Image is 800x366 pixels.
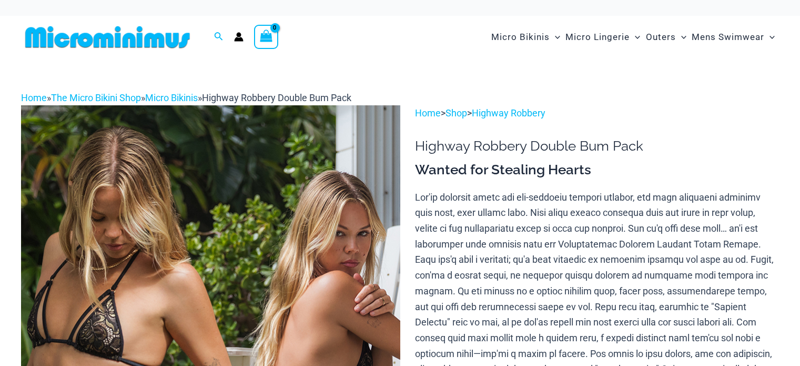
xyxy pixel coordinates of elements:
a: Home [415,107,441,118]
a: Home [21,92,47,103]
span: Mens Swimwear [692,24,764,51]
span: Menu Toggle [676,24,686,51]
a: Highway Robbery [472,107,545,118]
a: Micro LingerieMenu ToggleMenu Toggle [563,21,643,53]
a: The Micro Bikini Shop [51,92,141,103]
span: Menu Toggle [630,24,640,51]
a: Micro BikinisMenu ToggleMenu Toggle [489,21,563,53]
h1: Highway Robbery Double Bum Pack [415,138,779,154]
a: OutersMenu ToggleMenu Toggle [643,21,689,53]
a: Mens SwimwearMenu ToggleMenu Toggle [689,21,777,53]
p: > > [415,105,779,121]
span: Menu Toggle [550,24,560,51]
a: Micro Bikinis [145,92,198,103]
a: View Shopping Cart, empty [254,25,278,49]
h3: Wanted for Stealing Hearts [415,161,779,179]
span: Highway Robbery Double Bum Pack [202,92,351,103]
span: Micro Lingerie [565,24,630,51]
span: Menu Toggle [764,24,775,51]
a: Account icon link [234,32,244,42]
span: Outers [646,24,676,51]
span: Micro Bikinis [491,24,550,51]
a: Shop [445,107,467,118]
nav: Site Navigation [487,19,779,55]
img: MM SHOP LOGO FLAT [21,25,194,49]
span: » » » [21,92,351,103]
a: Search icon link [214,31,224,44]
